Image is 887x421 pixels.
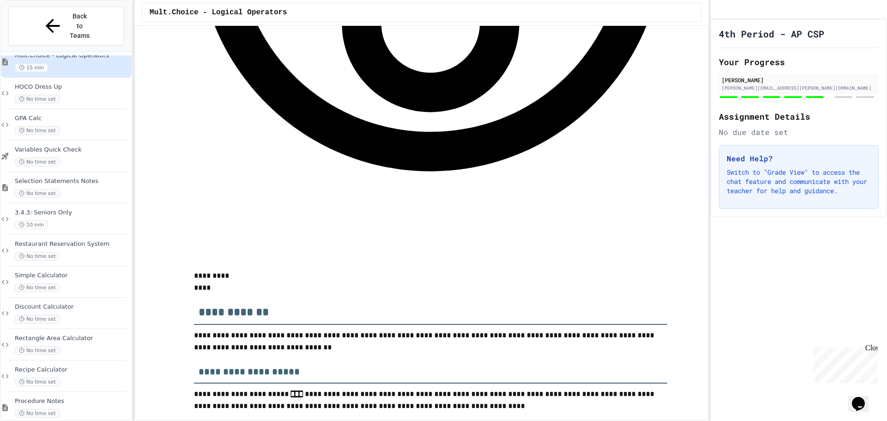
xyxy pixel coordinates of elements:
span: Mult.Choice - Logical Operators [150,7,287,18]
span: Back to Teams [69,12,91,41]
span: 15 min [15,63,48,72]
h3: Need Help? [727,153,871,164]
div: [PERSON_NAME][EMAIL_ADDRESS][PERSON_NAME][DOMAIN_NAME] [722,85,876,92]
span: No time set [15,315,60,323]
span: Variables Quick Check [15,146,130,154]
h2: Assignment Details [719,110,879,123]
span: No time set [15,126,60,135]
span: Rectangle Area Calculator [15,335,130,342]
span: No time set [15,95,60,104]
span: No time set [15,283,60,292]
span: Selection Statements Notes [15,177,130,185]
span: No time set [15,378,60,386]
iframe: chat widget [848,384,878,412]
p: Switch to "Grade View" to access the chat feature and communicate with your teacher for help and ... [727,168,871,195]
span: Discount Calculator [15,303,130,311]
span: Simple Calculator [15,272,130,280]
span: No time set [15,158,60,166]
span: GPA Calc [15,115,130,122]
span: Restaurant Reservation System [15,240,130,248]
h1: 4th Period - AP CSP [719,27,824,40]
span: No time set [15,189,60,198]
span: No time set [15,346,60,355]
iframe: chat widget [810,344,878,383]
div: Chat with us now!Close [4,4,64,59]
span: 10 min [15,220,48,229]
div: No due date set [719,127,879,138]
span: No time set [15,409,60,418]
div: [PERSON_NAME] [722,76,876,84]
span: No time set [15,252,60,261]
span: HOCO Dress Up [15,83,130,91]
span: Procedure Notes [15,397,130,405]
span: 3.4.3: Seniors Only [15,209,130,217]
span: Mult.Choice - Logical Operators [15,52,130,60]
span: Recipe Calculator [15,366,130,374]
button: Back to Teams [8,6,124,46]
h2: Your Progress [719,55,879,68]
